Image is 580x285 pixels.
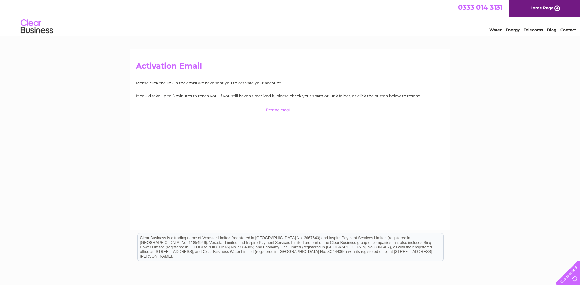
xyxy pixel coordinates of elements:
[524,27,543,32] a: Telecoms
[136,80,444,86] p: Please click the link in the email we have sent you to activate your account.
[136,61,444,74] h2: Activation Email
[547,27,556,32] a: Blog
[138,4,443,31] div: Clear Business is a trading name of Verastar Limited (registered in [GEOGRAPHIC_DATA] No. 3667643...
[560,27,576,32] a: Contact
[20,17,53,37] img: logo.png
[489,27,502,32] a: Water
[506,27,520,32] a: Energy
[136,93,444,99] p: It could take up to 5 minutes to reach you. If you still haven’t received it, please check your s...
[458,3,503,11] a: 0333 014 3131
